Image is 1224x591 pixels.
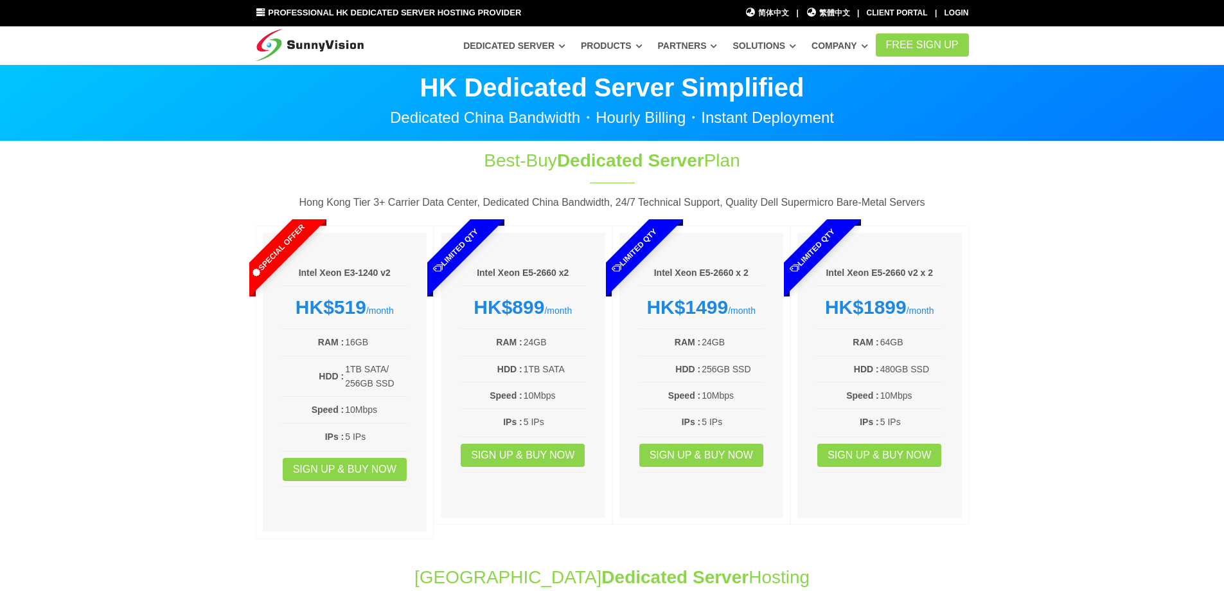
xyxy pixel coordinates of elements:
a: Sign up & Buy Now [817,444,941,467]
strong: HK$1499 [646,296,728,318]
span: Special Offer [224,197,332,305]
td: 480GB SSD [880,361,943,377]
div: /month [639,296,765,319]
li: | [935,7,937,19]
td: 5 IPs [344,429,407,444]
a: Sign up & Buy Now [461,444,585,467]
div: /month [460,296,586,319]
strong: HK$1899 [825,296,907,318]
b: Speed : [312,405,344,415]
td: 64GB [880,334,943,350]
b: HDD : [854,364,879,374]
a: Dedicated Server [463,34,565,57]
td: 10Mbps [523,388,586,403]
b: HDD : [497,364,522,374]
span: Dedicated Server [601,567,749,587]
td: 5 IPs [701,414,764,430]
b: IPs : [325,432,344,442]
h6: Intel Xeon E5-2660 v2 x 2 [817,267,943,280]
strong: HK$519 [296,296,366,318]
b: IPs : [503,417,522,427]
p: Hong Kong Tier 3+ Carrier Data Center, Dedicated China Bandwidth, 24/7 Technical Support, Quality... [256,194,969,211]
h1: Best-Buy Plan [398,148,826,173]
h1: [GEOGRAPHIC_DATA] Hosting [256,565,969,590]
a: Company [812,34,868,57]
span: Limited Qty [759,197,867,305]
b: Speed : [668,390,701,401]
div: /month [282,296,408,319]
a: Client Portal [867,8,928,17]
li: | [796,7,798,19]
strong: HK$899 [474,296,544,318]
span: Dedicated Server [557,150,704,170]
a: Products [581,34,643,57]
span: Limited Qty [580,197,688,305]
a: 简体中文 [745,7,790,19]
b: HDD : [675,364,700,374]
a: Login [945,8,969,17]
td: 24GB [523,334,586,350]
p: Dedicated China Bandwidth・Hourly Billing・Instant Deployment [256,110,969,125]
b: RAM : [853,337,878,347]
td: 5 IPs [523,414,586,430]
b: HDD : [319,371,344,381]
p: HK Dedicated Server Simplified [256,75,969,100]
h6: Intel Xeon E3-1240 v2 [282,267,408,280]
td: 10Mbps [880,388,943,403]
b: RAM : [496,337,522,347]
td: 24GB [701,334,764,350]
b: RAM : [675,337,700,347]
li: | [857,7,859,19]
div: /month [817,296,943,319]
b: Speed : [846,390,879,401]
a: Sign up & Buy Now [283,458,407,481]
td: 256GB SSD [701,361,764,377]
td: 5 IPs [880,414,943,430]
a: FREE Sign Up [876,33,969,57]
b: Speed : [490,390,522,401]
h6: Intel Xeon E5-2660 x 2 [639,267,765,280]
span: Professional HK Dedicated Server Hosting Provider [268,8,521,17]
a: 繁體中文 [806,7,850,19]
b: IPs : [860,417,879,427]
h6: Intel Xeon E5-2660 x2 [460,267,586,280]
td: 1TB SATA/ 256GB SSD [344,361,407,392]
td: 16GB [344,334,407,350]
a: Solutions [732,34,796,57]
a: Partners [658,34,718,57]
b: RAM : [318,337,344,347]
td: 1TB SATA [523,361,586,377]
b: IPs : [682,417,701,427]
td: 10Mbps [344,402,407,417]
td: 10Mbps [701,388,764,403]
a: Sign up & Buy Now [639,444,763,467]
span: Limited Qty [402,197,510,305]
